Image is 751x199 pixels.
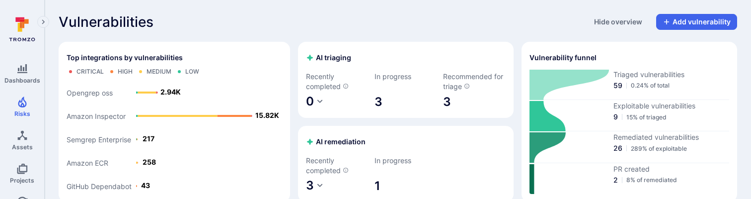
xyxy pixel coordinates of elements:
[613,81,622,91] span: 59
[14,110,30,117] span: Risks
[343,167,349,173] svg: AI remediated vulnerabilities in the last 7 days
[76,68,104,76] div: Critical
[255,111,279,119] text: 15.82K
[4,77,40,84] span: Dashboards
[59,14,153,30] span: Vulnerabilities
[613,101,729,111] span: Exploitable vulnerabilities
[67,135,131,144] text: Semgrep Enterprise
[613,164,729,174] span: PR created
[67,88,113,97] text: Opengrep oss
[306,156,369,176] span: Recently completed
[375,72,437,82] span: In progress
[306,94,324,110] button: 0
[10,177,34,184] span: Projects
[40,18,47,26] i: Expand navigation menu
[631,82,670,89] span: 0.24% of total
[613,112,618,122] span: 9
[626,113,667,121] span: 15% of triaged
[631,145,687,152] span: 289% of exploitable
[343,83,349,89] svg: AI triaged vulnerabilities in the last 7 days
[375,156,437,166] span: In progress
[613,70,729,80] span: Triaged vulnerabilities
[443,72,506,92] span: Recommended for triage
[67,182,132,190] text: GitHub Dependabot
[613,143,622,153] span: 26
[118,68,133,76] div: High
[443,94,506,110] span: 3
[143,158,156,166] text: 258
[613,132,729,142] span: Remediated vulnerabilities
[67,80,282,194] svg: Top integrations by vulnerabilities bar
[143,134,154,143] text: 217
[306,72,369,92] span: Recently completed
[67,158,108,167] text: Amazon ECR
[375,178,437,194] span: 1
[529,53,597,63] h2: Vulnerability funnel
[306,53,351,63] h2: AI triaging
[141,181,150,190] text: 43
[147,68,171,76] div: Medium
[464,83,470,89] svg: Vulnerabilities with critical and high severity from supported integrations (SCA/SAST/CSPM) that ...
[306,94,314,108] span: 0
[185,68,199,76] div: Low
[588,14,648,30] button: Hide overview
[37,16,49,28] button: Expand navigation menu
[306,137,366,147] h2: AI remediation
[375,94,437,110] span: 3
[613,175,618,185] span: 2
[656,14,737,30] button: Add vulnerability
[160,88,181,96] text: 2.94K
[12,143,33,151] span: Assets
[626,176,677,184] span: 8% of remediated
[67,111,126,120] text: Amazon Inspector
[306,178,314,193] span: 3
[306,178,324,194] button: 3
[67,53,183,63] span: Top integrations by vulnerabilities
